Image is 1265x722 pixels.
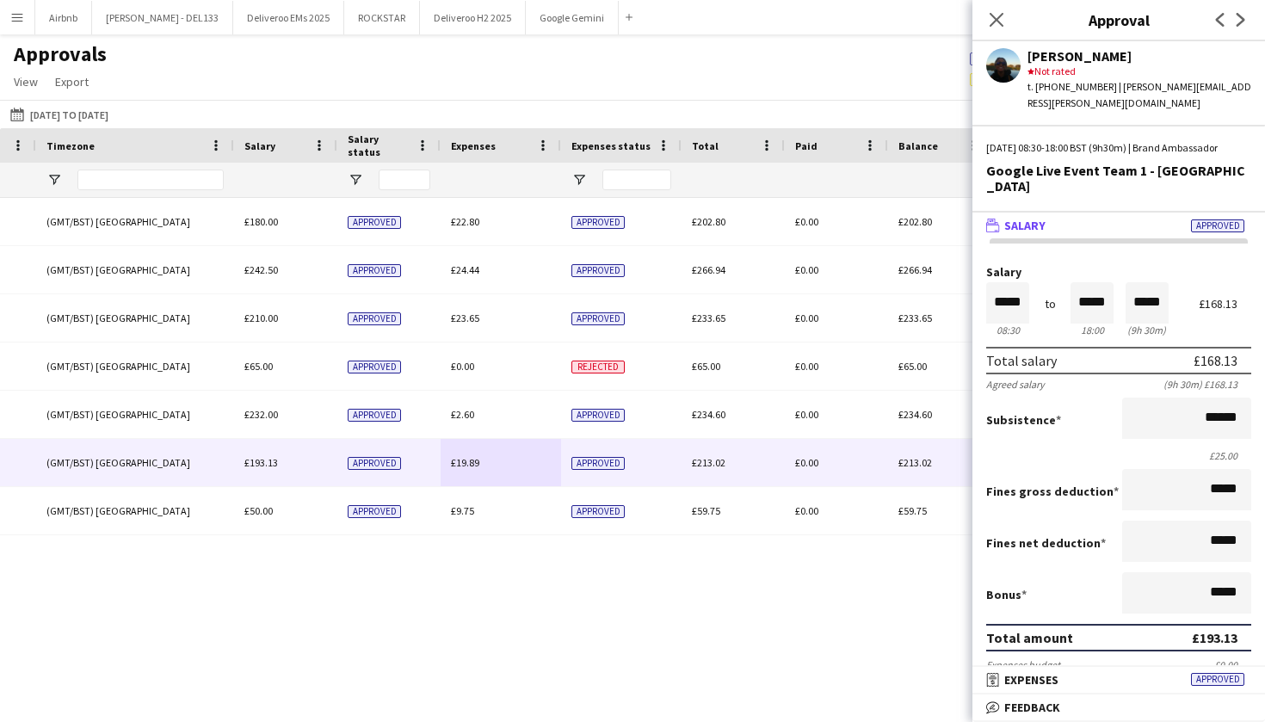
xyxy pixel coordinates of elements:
div: (GMT/BST) [GEOGRAPHIC_DATA] [36,439,234,486]
button: Open Filter Menu [571,172,587,188]
div: £193.13 [1192,629,1237,646]
span: 67 [970,71,1048,86]
div: £25.00 [986,449,1251,462]
a: View [7,71,45,93]
span: £202.80 [692,215,725,228]
mat-expansion-panel-header: ExpensesApproved [972,667,1265,693]
div: Google Live Event Team 1 - [GEOGRAPHIC_DATA] [986,163,1251,194]
mat-expansion-panel-header: Feedback [972,694,1265,720]
span: Expenses status [571,139,651,152]
button: Airbnb [35,1,92,34]
span: Approved [571,505,625,518]
mat-expansion-panel-header: SalaryApproved [972,213,1265,238]
div: 18:00 [1071,324,1114,336]
span: Total [692,139,719,152]
span: Approved [348,264,401,277]
span: Expenses [451,139,496,152]
span: £233.65 [898,312,932,324]
button: ROCKSTAR [344,1,420,34]
span: £234.60 [898,408,932,421]
span: £0.00 [795,215,818,228]
span: Approved [348,457,401,470]
div: (GMT/BST) [GEOGRAPHIC_DATA] [36,391,234,438]
span: Approved [348,312,401,325]
span: £59.75 [692,504,720,517]
span: £65.00 [898,360,927,373]
span: Paid [795,139,818,152]
span: Approved [348,216,401,229]
span: £242.50 [244,263,278,276]
span: £233.65 [692,312,725,324]
button: Deliveroo EMs 2025 [233,1,344,34]
span: Salary [1004,218,1046,233]
span: £0.00 [795,456,818,469]
div: (GMT/BST) [GEOGRAPHIC_DATA] [36,246,234,293]
div: Not rated [1027,64,1251,79]
span: Approved [348,409,401,422]
span: Approved [571,409,625,422]
div: [PERSON_NAME] [1027,48,1251,64]
span: £0.00 [795,263,818,276]
span: View [14,74,38,89]
span: £22.80 [451,215,479,228]
button: Deliveroo H2 2025 [420,1,526,34]
span: £65.00 [692,360,720,373]
span: £0.00 [451,360,474,373]
label: Bonus [986,587,1027,602]
span: Salary status [348,133,410,158]
span: £23.65 [451,312,479,324]
label: Fines net deduction [986,535,1106,551]
div: Total amount [986,629,1073,646]
span: £232.00 [244,408,278,421]
span: Balance [898,139,938,152]
div: £0.00 [1214,658,1251,671]
div: 08:30 [986,324,1029,336]
button: Open Filter Menu [348,172,363,188]
label: Salary [986,266,1251,279]
button: Open Filter Menu [46,172,62,188]
span: Rejected [571,361,625,373]
input: Expenses status Filter Input [602,170,671,190]
span: Approved [571,264,625,277]
span: £193.13 [244,456,278,469]
span: Approved [571,216,625,229]
a: Export [48,71,96,93]
div: (9h 30m) £168.13 [1163,378,1251,391]
span: Export [55,74,89,89]
span: £0.00 [795,504,818,517]
div: Total salary [986,352,1057,369]
div: 9h 30m [1126,324,1169,336]
span: £59.75 [898,504,927,517]
span: Approved [571,312,625,325]
h3: Approval [972,9,1265,31]
span: £0.00 [795,360,818,373]
label: Fines gross deduction [986,484,1119,499]
span: 709 of 1603 [970,50,1096,65]
div: [DATE] 08:30-18:00 BST (9h30m) | Brand Ambassador [986,140,1251,156]
button: [DATE] to [DATE] [7,104,112,125]
span: Salary [244,139,275,152]
span: Approved [348,505,401,518]
input: Timezone Filter Input [77,170,224,190]
label: Subsistence [986,412,1061,428]
div: (GMT/BST) [GEOGRAPHIC_DATA] [36,487,234,534]
span: Timezone [46,139,95,152]
span: £213.02 [692,456,725,469]
button: [PERSON_NAME] - DEL133 [92,1,233,34]
span: Approved [1191,219,1244,232]
span: £50.00 [244,504,273,517]
span: £266.94 [692,263,725,276]
div: (GMT/BST) [GEOGRAPHIC_DATA] [36,198,234,245]
span: £65.00 [244,360,273,373]
div: to [1045,298,1056,311]
span: Approved [348,361,401,373]
span: £210.00 [244,312,278,324]
span: £213.02 [898,456,932,469]
span: £9.75 [451,504,474,517]
div: £168.13 [1199,298,1251,311]
span: Approved [1191,673,1244,686]
span: £0.00 [795,408,818,421]
span: Feedback [1004,700,1060,715]
div: (GMT/BST) [GEOGRAPHIC_DATA] [36,342,234,390]
span: £0.00 [795,312,818,324]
